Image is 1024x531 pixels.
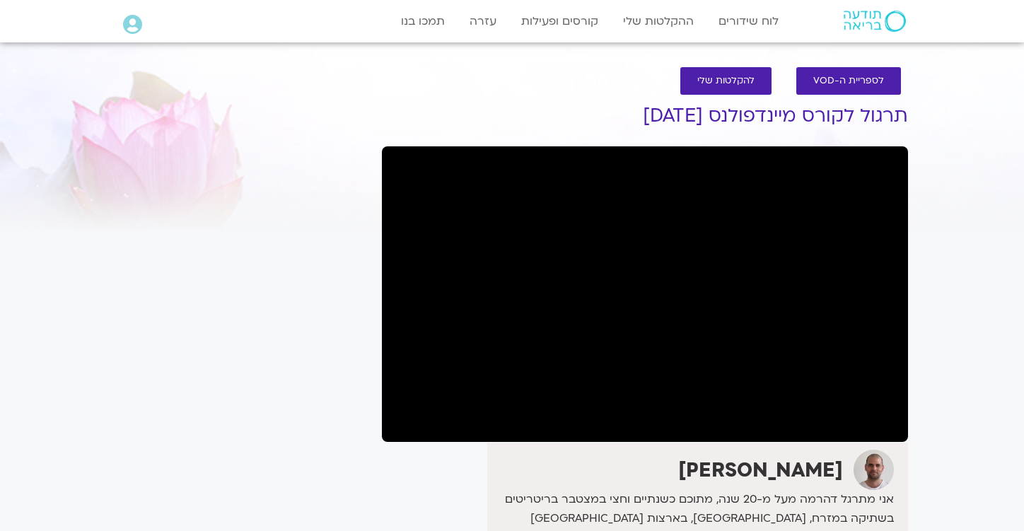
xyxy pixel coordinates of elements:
a: עזרה [462,8,504,35]
strong: [PERSON_NAME] [678,457,843,484]
a: לספריית ה-VOD [796,67,901,95]
img: תודעה בריאה [844,11,906,32]
a: להקלטות שלי [680,67,772,95]
h1: תרגול לקורס מיינדפולנס [DATE] [382,105,908,127]
img: דקל קנטי [854,450,894,490]
span: לספריית ה-VOD [813,76,884,86]
a: תמכו בנו [394,8,452,35]
span: להקלטות שלי [697,76,755,86]
a: לוח שידורים [711,8,786,35]
a: ההקלטות שלי [616,8,701,35]
a: קורסים ופעילות [514,8,605,35]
